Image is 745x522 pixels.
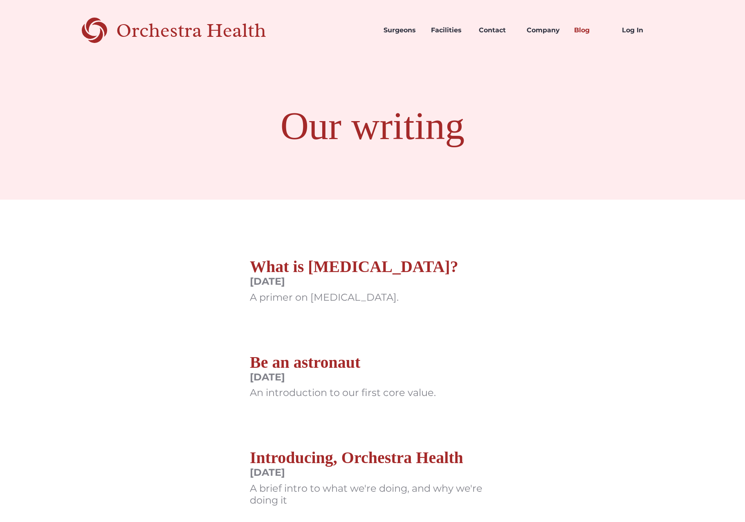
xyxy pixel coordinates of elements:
[250,276,458,288] div: [DATE]
[250,467,495,479] div: [DATE]
[377,16,425,44] a: Surgeons
[250,292,458,304] div: A primer on [MEDICAL_DATA].
[615,16,663,44] a: Log In
[250,387,436,399] div: An introduction to our first core value.
[520,16,568,44] a: Company
[250,353,436,372] h2: Be an astronaut
[250,371,436,383] div: [DATE]
[568,16,615,44] a: Blog
[424,16,472,44] a: Facilities
[250,448,495,468] h2: Introducing, Orchestra Health
[250,257,458,277] h2: What is [MEDICAL_DATA]?
[250,448,495,514] a: Introducing, Orchestra Health[DATE]A brief intro to what we're doing, and why we're doing it
[82,16,295,44] a: home
[472,16,520,44] a: Contact
[250,483,495,506] div: A brief intro to what we're doing, and why we're doing it
[250,257,458,312] a: What is [MEDICAL_DATA]?[DATE]A primer on [MEDICAL_DATA].
[250,353,436,407] a: Be an astronaut[DATE]An introduction to our first core value.
[116,22,295,39] div: Orchestra Health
